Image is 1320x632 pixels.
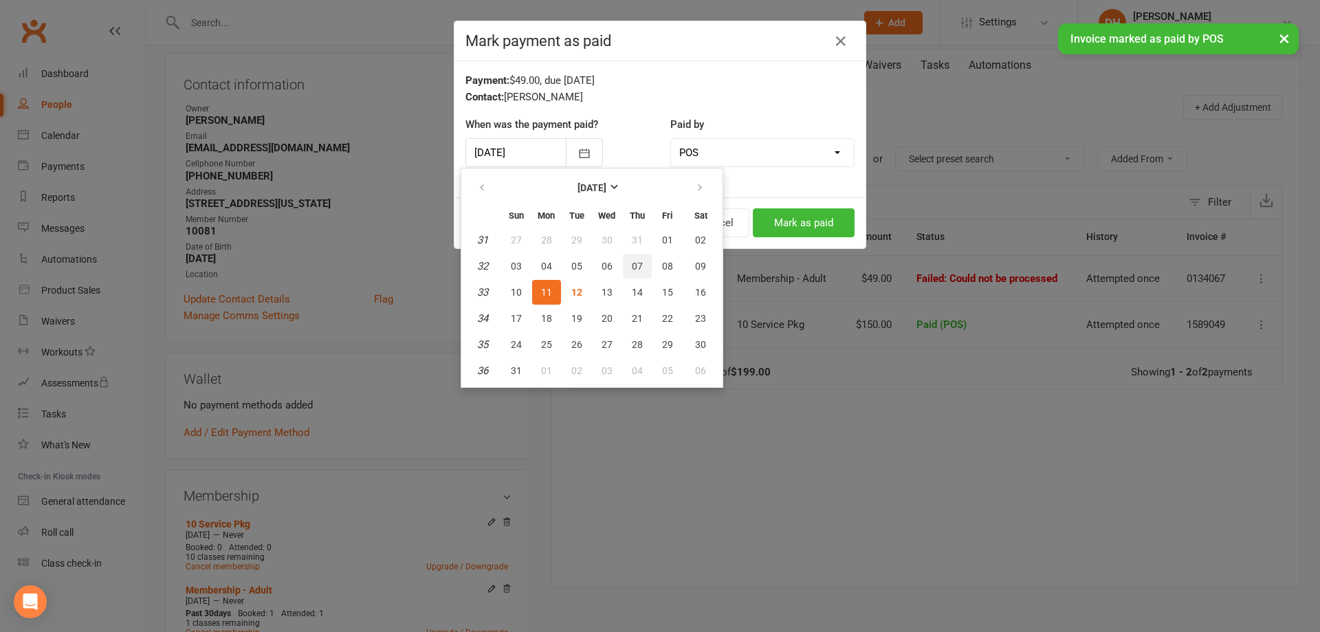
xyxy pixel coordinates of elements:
[477,312,488,325] em: 34
[683,332,718,357] button: 30
[538,210,555,221] small: Monday
[593,306,621,331] button: 20
[532,254,561,279] button: 04
[632,339,643,350] span: 28
[623,254,652,279] button: 07
[670,116,704,133] label: Paid by
[541,287,552,298] span: 11
[662,365,673,376] span: 05
[623,358,652,383] button: 04
[532,358,561,383] button: 01
[571,261,582,272] span: 05
[683,228,718,252] button: 02
[695,235,706,246] span: 02
[695,339,706,350] span: 30
[653,332,682,357] button: 29
[662,287,673,298] span: 15
[694,210,707,221] small: Saturday
[602,339,613,350] span: 27
[562,254,591,279] button: 05
[511,235,522,246] span: 27
[571,365,582,376] span: 02
[477,234,488,246] em: 31
[1272,23,1297,53] button: ×
[569,210,584,221] small: Tuesday
[623,280,652,305] button: 14
[593,280,621,305] button: 13
[683,280,718,305] button: 16
[593,358,621,383] button: 03
[14,585,47,618] div: Open Intercom Messenger
[653,254,682,279] button: 08
[602,261,613,272] span: 06
[541,365,552,376] span: 01
[477,286,488,298] em: 33
[477,260,488,272] em: 32
[541,313,552,324] span: 18
[695,313,706,324] span: 23
[562,332,591,357] button: 26
[502,280,531,305] button: 10
[532,306,561,331] button: 18
[602,235,613,246] span: 30
[593,332,621,357] button: 27
[1058,23,1299,54] div: Invoice marked as paid by POS
[683,358,718,383] button: 06
[502,332,531,357] button: 24
[571,313,582,324] span: 19
[571,235,582,246] span: 29
[598,210,615,221] small: Wednesday
[602,365,613,376] span: 03
[509,210,524,221] small: Sunday
[632,313,643,324] span: 21
[695,287,706,298] span: 16
[511,313,522,324] span: 17
[602,313,613,324] span: 20
[571,339,582,350] span: 26
[465,89,855,105] div: [PERSON_NAME]
[683,306,718,331] button: 23
[477,364,488,377] em: 36
[541,261,552,272] span: 04
[562,280,591,305] button: 12
[465,74,509,87] strong: Payment:
[477,338,488,351] em: 35
[532,280,561,305] button: 11
[562,306,591,331] button: 19
[511,287,522,298] span: 10
[532,228,561,252] button: 28
[623,228,652,252] button: 31
[593,254,621,279] button: 06
[465,72,855,89] div: $49.00, due [DATE]
[593,228,621,252] button: 30
[653,280,682,305] button: 15
[653,358,682,383] button: 05
[562,228,591,252] button: 29
[502,254,531,279] button: 03
[511,365,522,376] span: 31
[623,332,652,357] button: 28
[511,261,522,272] span: 03
[465,91,504,103] strong: Contact:
[541,339,552,350] span: 25
[695,261,706,272] span: 09
[695,365,706,376] span: 06
[662,261,673,272] span: 08
[632,365,643,376] span: 04
[662,210,672,221] small: Friday
[630,210,645,221] small: Thursday
[683,254,718,279] button: 09
[623,306,652,331] button: 21
[511,339,522,350] span: 24
[653,228,682,252] button: 01
[562,358,591,383] button: 02
[653,306,682,331] button: 22
[632,235,643,246] span: 31
[753,208,855,237] button: Mark as paid
[502,306,531,331] button: 17
[602,287,613,298] span: 13
[532,332,561,357] button: 25
[465,116,598,133] label: When was the payment paid?
[662,235,673,246] span: 01
[541,235,552,246] span: 28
